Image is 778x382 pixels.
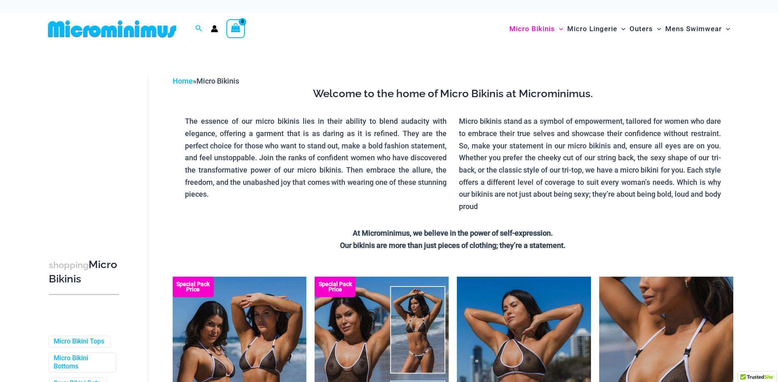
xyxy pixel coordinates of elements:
[226,19,245,38] a: View Shopping Cart, empty
[353,229,553,237] strong: At Microminimus, we believe in the power of self-expression.
[722,18,730,39] span: Menu Toggle
[617,18,625,39] span: Menu Toggle
[340,241,566,250] strong: Our bikinis are more than just pieces of clothing; they’re a statement.
[45,20,180,38] img: MM SHOP LOGO FLAT
[653,18,661,39] span: Menu Toggle
[459,115,721,213] p: Micro bikinis stand as a symbol of empowerment, tailored for women who dare to embrace their true...
[565,16,627,41] a: Micro LingerieMenu ToggleMenu Toggle
[173,282,214,292] b: Special Pack Price
[509,18,555,39] span: Micro Bikinis
[627,16,663,41] a: OutersMenu ToggleMenu Toggle
[173,77,239,85] span: »
[567,18,617,39] span: Micro Lingerie
[54,354,110,371] a: Micro Bikini Bottoms
[663,16,732,41] a: Mens SwimwearMenu ToggleMenu Toggle
[179,87,727,101] h3: Welcome to the home of Micro Bikinis at Microminimus.
[54,337,104,346] a: Micro Bikini Tops
[630,18,653,39] span: Outers
[49,260,89,270] span: shopping
[173,77,193,85] a: Home
[211,25,218,32] a: Account icon link
[315,282,356,292] b: Special Pack Price
[185,115,447,200] p: The essence of our micro bikinis lies in their ability to blend audacity with elegance, offering ...
[555,18,563,39] span: Menu Toggle
[49,68,123,232] iframe: TrustedSite Certified
[49,258,119,286] h3: Micro Bikinis
[195,24,203,34] a: Search icon link
[196,77,239,85] span: Micro Bikinis
[506,15,734,43] nav: Site Navigation
[507,16,565,41] a: Micro BikinisMenu ToggleMenu Toggle
[665,18,722,39] span: Mens Swimwear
